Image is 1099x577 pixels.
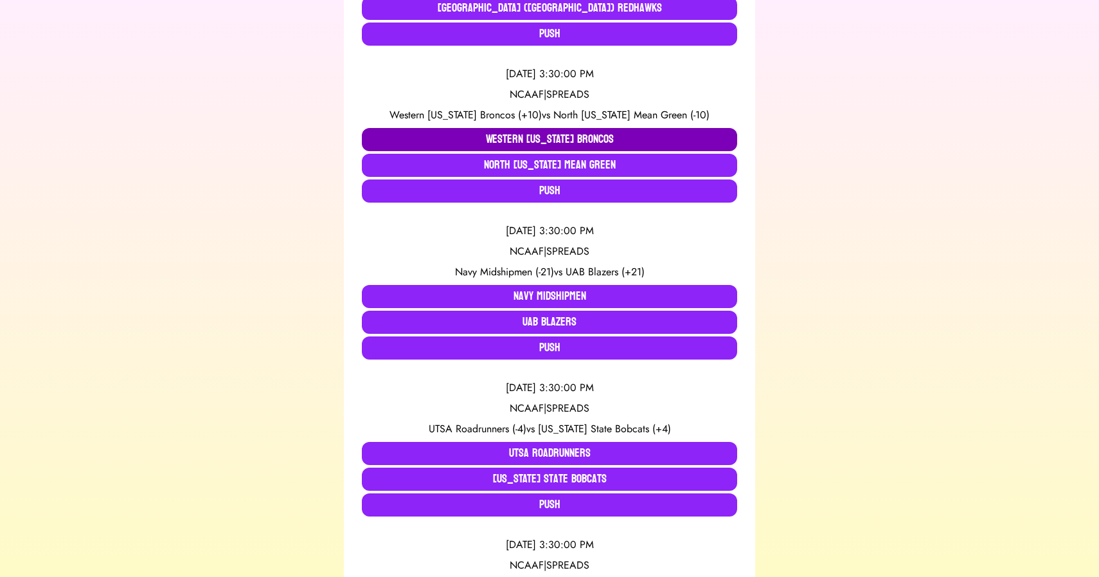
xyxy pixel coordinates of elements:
[429,421,526,436] span: UTSA Roadrunners (-4)
[362,558,737,573] div: NCAAF | SPREADS
[362,401,737,416] div: NCAAF | SPREADS
[362,154,737,177] button: North [US_STATE] Mean Green
[553,107,710,122] span: North [US_STATE] Mean Green (-10)
[362,537,737,553] div: [DATE] 3:30:00 PM
[362,244,737,259] div: NCAAF | SPREADS
[566,264,645,279] span: UAB Blazers (+21)
[362,285,737,308] button: Navy Midshipmen
[362,87,737,102] div: NCAAF | SPREADS
[362,468,737,491] button: [US_STATE] State Bobcats
[362,336,737,360] button: Push
[362,421,737,437] div: vs
[362,223,737,239] div: [DATE] 3:30:00 PM
[362,264,737,280] div: vs
[538,421,671,436] span: [US_STATE] State Bobcats (+4)
[362,179,737,203] button: Push
[362,442,737,465] button: UTSA Roadrunners
[362,493,737,517] button: Push
[362,66,737,82] div: [DATE] 3:30:00 PM
[362,311,737,334] button: UAB Blazers
[362,380,737,396] div: [DATE] 3:30:00 PM
[389,107,542,122] span: Western [US_STATE] Broncos (+10)
[362,23,737,46] button: Push
[455,264,554,279] span: Navy Midshipmen (-21)
[362,128,737,151] button: Western [US_STATE] Broncos
[362,107,737,123] div: vs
